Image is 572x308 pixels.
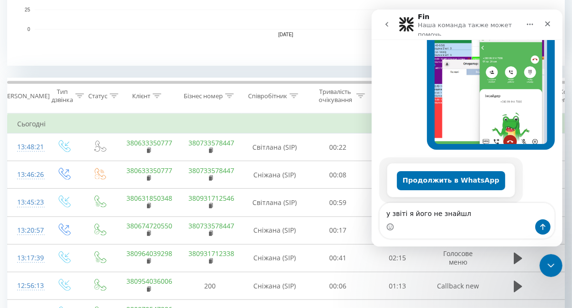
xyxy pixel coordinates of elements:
[25,7,31,12] text: 25
[184,92,223,100] div: Бізнес номер
[17,193,36,212] div: 13:45:23
[241,272,308,300] td: Сніжана (SIP)
[17,249,36,267] div: 13:17:39
[17,138,36,156] div: 13:48:21
[368,161,427,189] td: 00:00
[189,249,235,258] a: 380931712338
[17,277,36,295] div: 12:56:13
[372,10,562,246] iframe: Intercom live chat
[368,216,427,244] td: 00:53
[241,133,308,161] td: Світлана (SIP)
[241,161,308,189] td: Сніжана (SIP)
[308,189,368,216] td: 00:59
[241,189,308,216] td: Світлана (SIP)
[308,161,368,189] td: 00:08
[427,244,489,272] td: Голосове меню
[308,272,368,300] td: 00:06
[132,92,150,100] div: Клієнт
[189,194,235,203] a: 380931712546
[127,249,173,258] a: 380964039298
[241,216,308,244] td: Сніжана (SIP)
[127,166,173,175] a: 380633350777
[368,244,427,272] td: 02:15
[427,272,489,300] td: Callback new
[127,138,173,147] a: 380633350777
[308,133,368,161] td: 00:22
[368,189,427,216] td: 01:01
[127,194,173,203] a: 380631850348
[127,277,173,286] a: 380954036006
[52,88,73,104] div: Тип дзвінка
[308,216,368,244] td: 00:17
[189,166,235,175] a: 380733578447
[316,88,354,104] div: Тривалість очікування
[17,221,36,240] div: 13:20:57
[368,133,427,161] td: 00:40
[1,92,50,100] div: [PERSON_NAME]
[540,254,562,277] iframe: Intercom live chat
[248,92,287,100] div: Співробітник
[241,244,308,272] td: Сніжана (SIP)
[27,27,30,32] text: 0
[127,221,173,230] a: 380674720550
[368,272,427,300] td: 01:13
[189,221,235,230] a: 380733578447
[189,138,235,147] a: 380733578447
[179,272,241,300] td: 200
[88,92,107,100] div: Статус
[278,32,293,38] text: [DATE]
[308,244,368,272] td: 00:41
[17,165,36,184] div: 13:46:26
